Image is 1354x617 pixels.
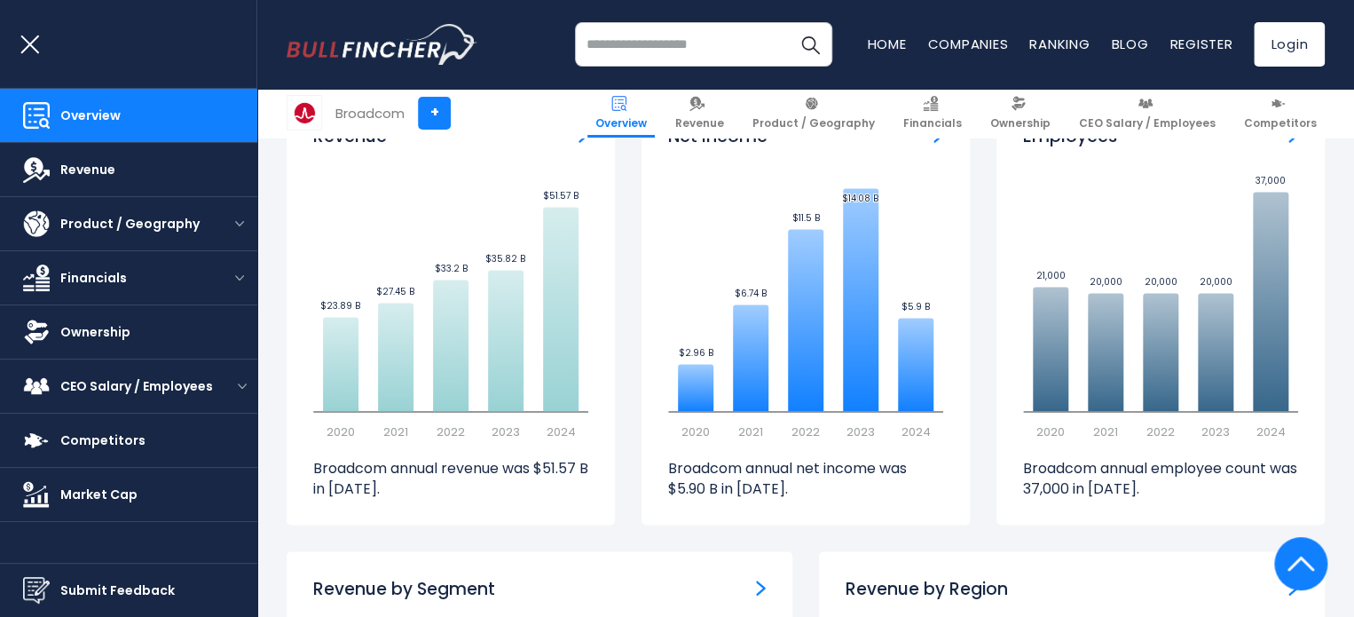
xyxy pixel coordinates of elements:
[376,285,414,298] text: $27.45 B
[990,116,1051,131] span: Ownership
[667,89,732,138] a: Revenue
[23,319,50,345] img: Ownership
[1254,22,1325,67] a: Login
[418,97,451,130] a: +
[320,299,360,312] text: $23.89 B
[227,382,257,391] button: open menu
[1199,275,1232,289] text: 20,000
[752,116,875,131] span: Product / Geography
[735,287,767,300] text: $6.74 B
[383,423,408,440] text: 2021
[222,219,257,228] button: open menu
[756,578,766,597] a: Revenue by Segment
[1144,275,1177,289] text: 20,000
[327,423,355,440] text: 2020
[60,431,146,450] span: Competitors
[1236,89,1325,138] a: Competitors
[60,377,213,396] span: CEO Salary / Employees
[1093,423,1118,440] text: 2021
[60,107,121,125] span: Overview
[287,24,477,65] img: bullfincher logo
[1256,423,1286,440] text: 2024
[788,22,832,67] button: Search
[587,89,655,138] a: Overview
[335,103,405,123] div: Broadcom
[1079,116,1216,131] span: CEO Salary / Employees
[846,423,875,440] text: 2023
[867,35,906,53] a: Home
[60,581,175,600] span: Submit Feedback
[492,423,520,440] text: 2023
[901,300,930,313] text: $5.9 B
[287,96,321,130] img: AVGO logo
[595,116,647,131] span: Overview
[222,273,257,282] button: open menu
[846,578,1008,600] h3: Revenue by Region
[313,126,387,148] h3: Revenue
[437,423,465,440] text: 2022
[1035,269,1065,282] text: 21,000
[1244,116,1317,131] span: Competitors
[675,116,724,131] span: Revenue
[1169,35,1232,53] a: Register
[543,189,579,202] text: $51.57 B
[791,423,820,440] text: 2022
[60,215,200,233] span: Product / Geography
[287,24,477,65] a: Go to homepage
[678,346,712,360] text: $2.96 B
[927,35,1008,53] a: Companies
[1023,126,1117,148] h3: Employees
[903,116,962,131] span: Financials
[1201,423,1230,440] text: 2023
[668,126,768,148] h3: Net Income
[895,89,970,138] a: Financials
[792,211,820,225] text: $11.5 B
[60,486,138,504] span: Market Cap
[1036,423,1065,440] text: 2020
[668,458,943,498] p: Broadcom annual net income was $5.90 B in [DATE].
[738,423,763,440] text: 2021
[1256,174,1286,187] text: 37,000
[313,458,588,498] p: Broadcom annual revenue was $51.57 B in [DATE].
[982,89,1059,138] a: Ownership
[60,269,127,288] span: Financials
[1089,275,1122,289] text: 20,000
[744,89,883,138] a: Product / Geography
[1023,458,1298,498] p: Broadcom annual employee count was 37,000 in [DATE].
[1071,89,1224,138] a: CEO Salary / Employees
[1111,35,1148,53] a: Blog
[1029,35,1090,53] a: Ranking
[485,252,525,265] text: $35.82 B
[1146,423,1175,440] text: 2022
[313,578,495,600] h3: Revenue by Segment
[60,323,130,342] span: Ownership
[901,423,931,440] text: 2024
[547,423,576,440] text: 2024
[681,423,710,440] text: 2020
[60,161,115,179] span: Revenue
[435,262,468,275] text: $33.2 B
[842,192,878,205] text: $14.08 B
